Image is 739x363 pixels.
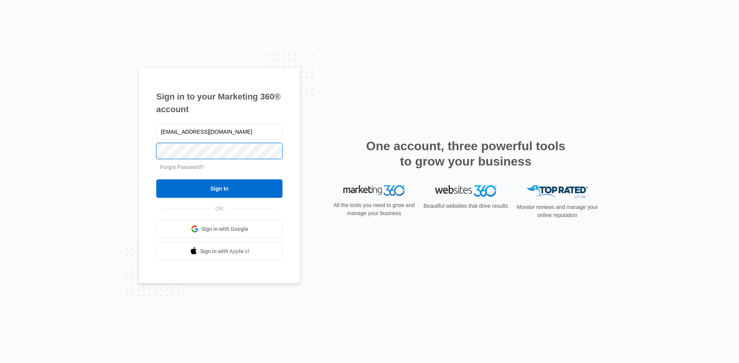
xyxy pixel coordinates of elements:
p: Monitor reviews and manage your online reputation [514,203,600,219]
p: All the tools you need to grow and manage your business [331,201,417,217]
h1: Sign in to your Marketing 360® account [156,90,283,116]
span: Sign in with Google [201,225,248,233]
a: Sign in with Google [156,220,283,238]
img: Marketing 360 [343,185,405,196]
img: Top Rated Local [527,185,588,198]
a: Sign in with Apple Id [156,242,283,260]
h2: One account, three powerful tools to grow your business [364,138,568,169]
span: OR [210,205,229,213]
img: Websites 360 [435,185,497,196]
p: Beautiful websites that drive results [423,202,509,210]
input: Sign In [156,179,283,198]
input: Email [156,124,283,140]
span: Sign in with Apple Id [200,247,249,255]
a: Forgot Password? [160,164,204,170]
